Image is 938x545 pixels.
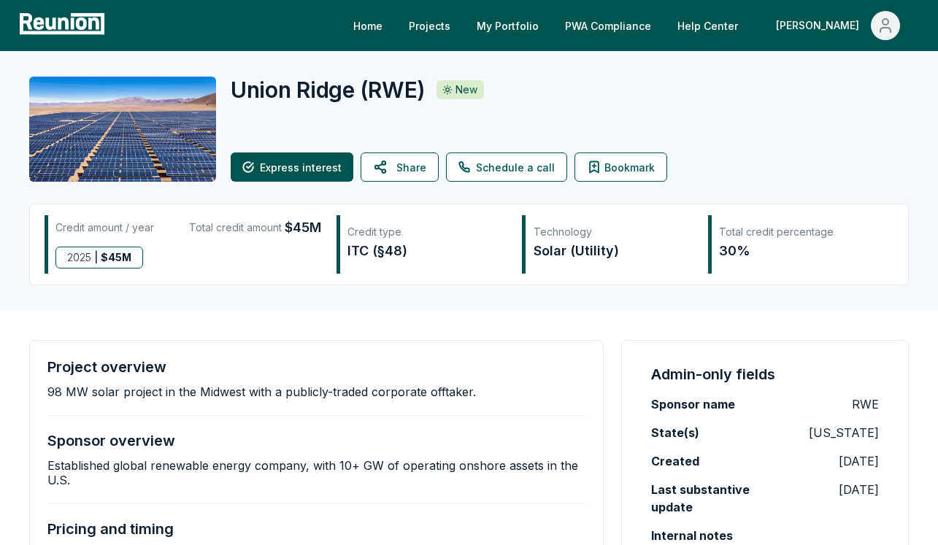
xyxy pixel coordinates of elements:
div: ITC (§48) [347,241,507,261]
div: [PERSON_NAME] [776,11,865,40]
div: Solar (Utility) [534,241,693,261]
div: Total credit amount [189,217,321,238]
span: $ 45M [101,247,131,268]
p: [DATE] [839,452,879,470]
div: Total credit percentage [719,225,878,239]
button: Bookmark [574,152,667,182]
span: $45M [285,217,321,238]
p: [DATE] [839,481,879,498]
a: PWA Compliance [553,11,663,40]
label: Internal notes [651,527,733,544]
span: | [94,247,98,268]
h4: Pricing and timing [47,520,174,538]
h4: Admin-only fields [651,364,775,384]
h4: Project overview [47,358,166,376]
label: State(s) [651,424,699,441]
div: Credit type [347,225,507,239]
button: Express interest [231,152,353,182]
div: Technology [534,225,693,239]
p: RWE [852,395,879,413]
a: Projects [397,11,462,40]
span: 2025 [67,247,91,268]
a: Schedule a call [446,152,567,182]
button: [PERSON_NAME] [764,11,912,40]
div: Credit amount / year [55,217,154,238]
div: 30% [719,241,878,261]
label: Last substantive update [651,481,765,516]
label: Created [651,452,699,470]
label: Sponsor name [651,395,735,413]
p: Established global renewable energy company, with 10+ GW of operating onshore assets in the U.S. [47,458,585,487]
h2: Union Ridge [231,77,426,103]
p: 98 MW solar project in the Midwest with a publicly-traded corporate offtaker. [47,384,476,399]
h4: Sponsor overview [47,432,175,449]
button: Share [361,152,439,182]
nav: Main [342,11,923,40]
a: My Portfolio [465,11,550,40]
a: Help Center [666,11,750,40]
span: ( RWE ) [360,77,426,103]
p: [US_STATE] [809,424,879,441]
a: Home [342,11,394,40]
img: Union Ridge [29,77,216,182]
p: New [455,82,477,97]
